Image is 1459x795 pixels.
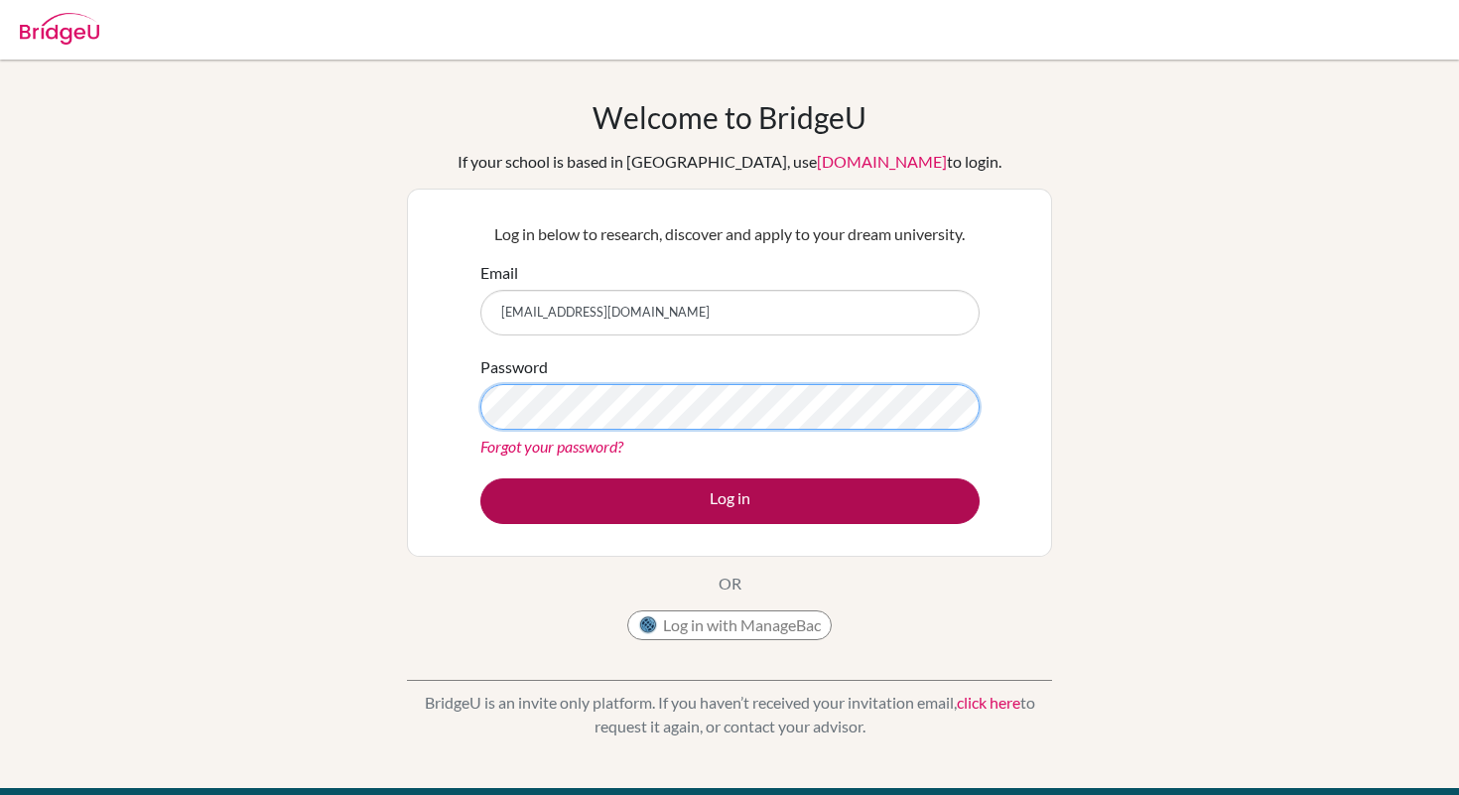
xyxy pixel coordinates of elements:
a: [DOMAIN_NAME] [817,152,947,171]
button: Log in with ManageBac [627,610,832,640]
a: click here [957,693,1020,712]
p: OR [719,572,741,596]
p: BridgeU is an invite only platform. If you haven’t received your invitation email, to request it ... [407,691,1052,738]
p: Log in below to research, discover and apply to your dream university. [480,222,980,246]
button: Log in [480,478,980,524]
label: Email [480,261,518,285]
div: If your school is based in [GEOGRAPHIC_DATA], use to login. [458,150,1001,174]
h1: Welcome to BridgeU [593,99,866,135]
label: Password [480,355,548,379]
a: Forgot your password? [480,437,623,456]
img: Bridge-U [20,13,99,45]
